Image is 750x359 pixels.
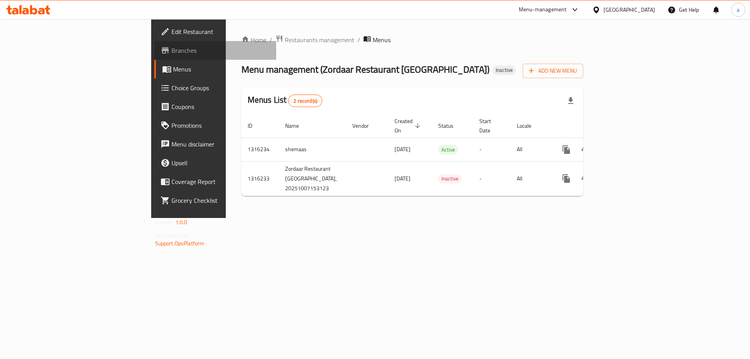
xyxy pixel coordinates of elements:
div: Inactive [493,66,516,75]
button: Change Status [576,169,595,188]
a: Grocery Checklist [154,191,277,210]
span: Coupons [171,102,270,111]
span: Grocery Checklist [171,196,270,205]
a: Restaurants management [275,35,354,45]
button: Add New Menu [523,64,583,78]
span: 2 record(s) [289,97,322,105]
td: - [473,161,511,196]
button: more [557,169,576,188]
span: Choice Groups [171,83,270,93]
span: Locale [517,121,541,130]
a: Coverage Report [154,172,277,191]
span: Upsell [171,158,270,168]
h2: Menus List [248,94,322,107]
span: Name [285,121,309,130]
span: Coverage Report [171,177,270,186]
span: Vendor [352,121,379,130]
div: Export file [561,91,580,110]
span: Restaurants management [285,35,354,45]
span: Start Date [479,116,501,135]
button: Change Status [576,140,595,159]
span: [DATE] [395,173,411,184]
span: Menus [173,64,270,74]
span: Status [438,121,464,130]
a: Menus [154,60,277,79]
span: Version: [155,217,174,227]
div: [GEOGRAPHIC_DATA] [604,5,655,14]
a: Branches [154,41,277,60]
div: Total records count [288,95,322,107]
a: Menu disclaimer [154,135,277,154]
span: Inactive [493,67,516,73]
span: Active [438,145,458,154]
a: Support.OpsPlatform [155,238,205,248]
a: Upsell [154,154,277,172]
button: more [557,140,576,159]
td: All [511,138,551,161]
a: Choice Groups [154,79,277,97]
a: Edit Restaurant [154,22,277,41]
span: Promotions [171,121,270,130]
th: Actions [551,114,638,138]
table: enhanced table [241,114,638,196]
span: [DATE] [395,144,411,154]
li: / [357,35,360,45]
span: Branches [171,46,270,55]
span: Get support on: [155,230,191,241]
span: Created On [395,116,423,135]
span: Menu disclaimer [171,139,270,149]
td: - [473,138,511,161]
a: Promotions [154,116,277,135]
td: All [511,161,551,196]
span: Add New Menu [529,66,577,76]
td: Zordaar Restaurant [GEOGRAPHIC_DATA], 20251007153123 [279,161,346,196]
nav: breadcrumb [241,35,584,45]
a: Coupons [154,97,277,116]
span: 1.0.0 [175,217,187,227]
span: Edit Restaurant [171,27,270,36]
span: a [737,5,739,14]
span: Menu management ( Zordaar Restaurant [GEOGRAPHIC_DATA] ) [241,61,489,78]
div: Menu-management [519,5,567,14]
span: Menus [373,35,391,45]
div: Inactive [438,174,462,184]
td: shemaas [279,138,346,161]
span: ID [248,121,262,130]
span: Inactive [438,174,462,183]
